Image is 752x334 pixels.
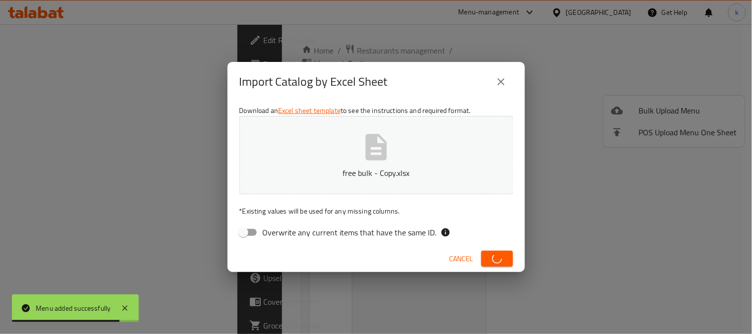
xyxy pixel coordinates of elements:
[263,226,437,238] span: Overwrite any current items that have the same ID.
[255,167,498,179] p: free bulk - Copy.xlsx
[228,102,525,245] div: Download an to see the instructions and required format.
[278,104,341,117] a: Excel sheet template
[441,227,451,237] svg: If the overwrite option isn't selected, then the items that match an existing ID will be ignored ...
[446,250,477,268] button: Cancel
[239,116,513,194] button: free bulk - Copy.xlsx
[239,206,513,216] p: Existing values will be used for any missing columns.
[239,74,388,90] h2: Import Catalog by Excel Sheet
[489,70,513,94] button: close
[36,303,111,314] div: Menu added successfully
[450,253,473,265] span: Cancel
